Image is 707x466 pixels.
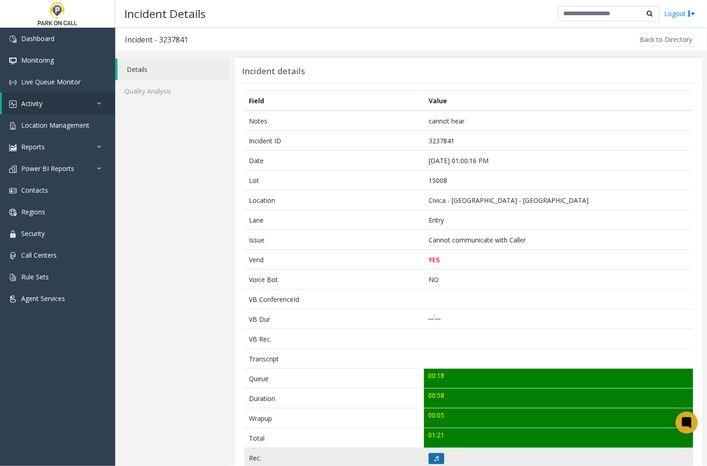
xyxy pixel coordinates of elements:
[115,80,230,102] a: Quality Analysis
[244,190,424,210] td: Location
[9,209,17,216] img: 'icon'
[244,408,424,428] td: Wrapup
[244,389,424,408] td: Duration
[9,144,17,151] img: 'icon'
[424,428,693,448] td: 01:21
[424,408,693,428] td: 00:05
[21,186,48,195] span: Contacts
[9,252,17,260] img: 'icon'
[21,251,57,260] span: Call Centers
[424,230,693,250] td: Cannot communicate with Caller
[21,207,45,216] span: Regions
[21,99,42,108] span: Activity
[429,255,688,265] p: YES
[424,91,693,111] th: Value
[21,229,45,238] span: Security
[21,164,74,173] span: Power BI Reports
[244,111,424,131] td: Notes
[9,122,17,130] img: 'icon'
[244,369,424,389] td: Queue
[424,210,693,230] td: Entry
[21,34,54,43] span: Dashboard
[244,210,424,230] td: Lane
[688,9,695,18] img: logout
[21,121,89,130] span: Location Management
[244,250,424,270] td: Vend
[9,230,17,238] img: 'icon'
[244,91,424,111] th: Field
[429,275,688,284] p: NO
[120,2,210,25] h3: Incident Details
[21,142,45,151] span: Reports
[244,428,424,448] td: Total
[664,9,695,18] a: Logout
[244,151,424,171] td: Date
[244,230,424,250] td: Issue
[244,270,424,289] td: Voice Bot
[424,389,693,408] td: 00:58
[424,111,693,131] td: cannot hear
[116,29,197,50] h3: Incident - 3237841
[634,33,698,47] button: Back to Directory
[2,93,115,114] a: Activity
[9,165,17,173] img: 'icon'
[9,187,17,195] img: 'icon'
[242,66,305,77] h3: Incident details
[9,295,17,303] img: 'icon'
[424,131,693,151] td: 3237841
[424,190,693,210] td: Civica - [GEOGRAPHIC_DATA] - [GEOGRAPHIC_DATA]
[21,272,49,281] span: Rule Sets
[424,171,693,190] td: 15008
[244,349,424,369] td: Transcript
[9,100,17,108] img: 'icon'
[424,369,693,389] td: 00:18
[424,151,693,171] td: [DATE] 01:00:16 PM
[21,294,65,303] span: Agent Services
[9,274,17,281] img: 'icon'
[244,329,424,349] td: VB Rec.
[424,309,693,329] td: __:__
[9,35,17,43] img: 'icon'
[244,289,424,309] td: VB ConferenceId
[9,79,17,86] img: 'icon'
[21,77,81,86] span: Live Queue Monitor
[244,171,424,190] td: Lot
[244,131,424,151] td: Incident ID
[9,57,17,65] img: 'icon'
[244,309,424,329] td: VB Dur
[21,56,54,65] span: Monitoring
[118,59,230,80] a: Details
